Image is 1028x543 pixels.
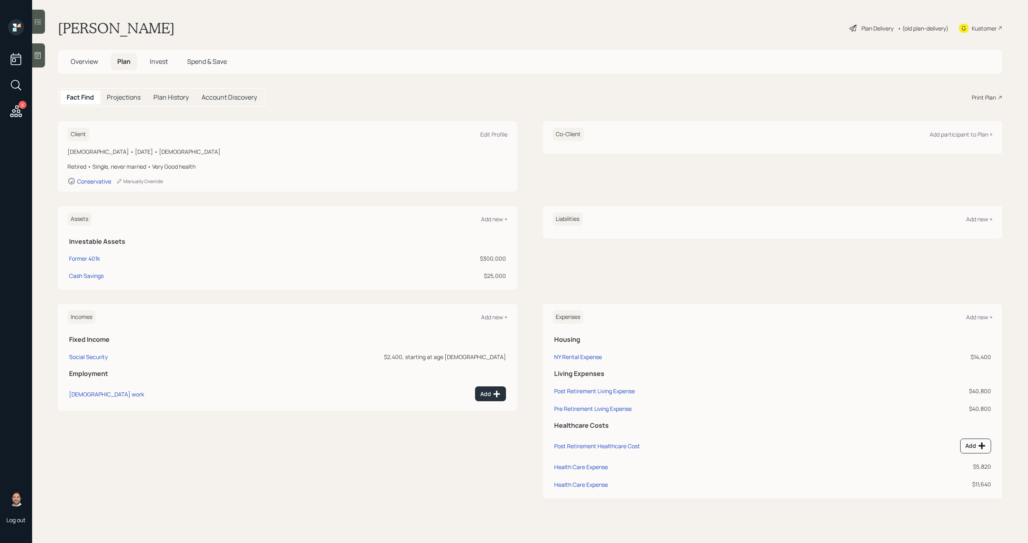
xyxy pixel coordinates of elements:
[239,353,506,361] div: $2,400, starting at age [DEMOGRAPHIC_DATA]
[187,57,227,66] span: Spend & Save
[71,57,98,66] span: Overview
[965,442,986,450] div: Add
[873,480,991,488] div: $11,640
[69,238,506,245] h5: Investable Assets
[117,57,131,66] span: Plan
[930,131,993,138] div: Add participant to Plan +
[480,390,501,398] div: Add
[317,254,506,263] div: $300,000
[861,24,893,33] div: Plan Delivery
[116,178,163,185] div: Manually Override
[554,481,608,488] div: Health Care Expense
[966,313,993,321] div: Add new +
[480,131,508,138] div: Edit Profile
[553,310,583,324] h6: Expenses
[69,353,108,361] div: Social Security
[873,404,991,413] div: $40,800
[553,212,583,226] h6: Liabilities
[107,94,141,101] h5: Projections
[8,490,24,506] img: michael-russo-headshot.png
[554,442,640,450] div: Post Retirement Healthcare Cost
[554,405,632,412] div: Pre Retirement Living Expense
[69,271,104,280] div: Cash Savings
[897,24,948,33] div: • (old plan-delivery)
[960,439,991,453] button: Add
[317,271,506,280] div: $25,000
[554,422,991,429] h5: Healthcare Costs
[67,147,508,156] div: [DEMOGRAPHIC_DATA] • [DATE] • [DEMOGRAPHIC_DATA]
[18,101,27,109] div: 8
[972,24,997,33] div: Kustomer
[153,94,189,101] h5: Plan History
[553,128,584,141] h6: Co-Client
[475,386,506,401] button: Add
[67,310,96,324] h6: Incomes
[150,57,168,66] span: Invest
[58,19,175,37] h1: [PERSON_NAME]
[69,336,506,343] h5: Fixed Income
[202,94,257,101] h5: Account Discovery
[873,387,991,395] div: $40,800
[69,390,144,398] div: [DEMOGRAPHIC_DATA] work
[554,370,991,378] h5: Living Expenses
[966,215,993,223] div: Add new +
[481,313,508,321] div: Add new +
[67,212,92,226] h6: Assets
[67,162,508,171] div: Retired • Single, never married • Very Good health
[6,516,26,524] div: Log out
[554,387,635,395] div: Post Retirement Living Expense
[873,462,991,471] div: $5,820
[69,254,100,263] div: Former 401k
[972,93,996,102] div: Print Plan
[67,128,89,141] h6: Client
[554,353,602,361] div: NY Rental Expense
[554,463,608,471] div: Health Care Expense
[77,178,111,185] div: Conservative
[481,215,508,223] div: Add new +
[873,353,991,361] div: $14,400
[554,336,991,343] h5: Housing
[69,370,506,378] h5: Employment
[67,94,94,101] h5: Fact Find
